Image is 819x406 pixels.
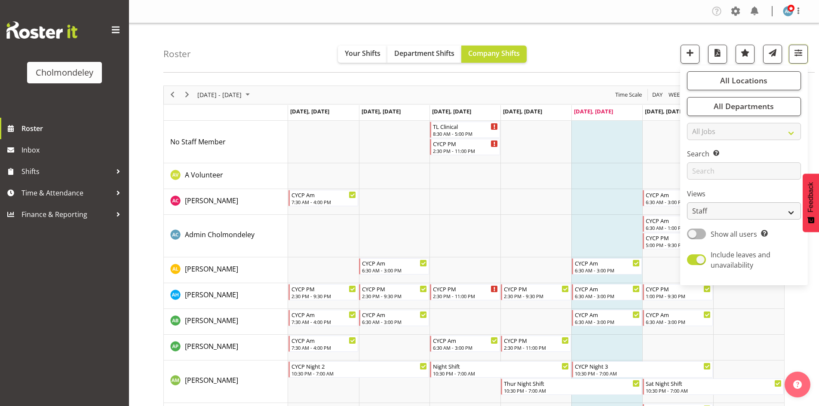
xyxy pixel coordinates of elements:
div: CYCP Night 2 [291,362,427,370]
button: All Locations [687,71,801,90]
div: 6:30 AM - 3:00 PM [362,267,427,274]
button: Add a new shift [681,45,699,64]
span: Shifts [21,165,112,178]
div: Abigail Chessum"s event - CYCP Am Begin From Saturday, October 4, 2025 at 6:30:00 AM GMT+13:00 En... [643,190,713,206]
div: CYCP Am [575,310,640,319]
div: CYCP Am [291,336,356,345]
a: A Volunteer [185,170,223,180]
div: CYCP Am [646,216,711,225]
span: Your Shifts [345,49,380,58]
div: 6:30 AM - 3:00 PM [646,318,711,325]
div: Ally Brown"s event - CYCP Am Begin From Saturday, October 4, 2025 at 6:30:00 AM GMT+13:00 Ends At... [643,310,713,326]
td: Amelie Paroll resource [164,335,288,360]
img: help-xxl-2.png [793,380,802,389]
input: Search [687,162,801,180]
button: Filter Shifts [789,45,808,64]
div: Admin Cholmondeley"s event - CYCP Am Begin From Saturday, October 4, 2025 at 6:30:00 AM GMT+13:00... [643,216,713,232]
span: Show all users [711,229,757,239]
a: Admin Cholmondeley [185,229,255,240]
span: Company Shifts [468,49,520,58]
div: CYCP PM [504,336,569,345]
div: CYCP PM [646,233,711,242]
div: Andrea McMurray"s event - CYCP Night 3 Begin From Friday, October 3, 2025 at 10:30:00 PM GMT+13:0... [572,361,713,378]
td: Abigail Chessum resource [164,189,288,215]
a: [PERSON_NAME] [185,195,238,206]
div: 2:30 PM - 11:00 PM [504,344,569,351]
div: Ally Brown"s event - CYCP Am Begin From Tuesday, September 30, 2025 at 6:30:00 AM GMT+13:00 Ends ... [359,310,429,326]
div: Alexandra Landolt"s event - CYCP Am Begin From Friday, October 3, 2025 at 6:30:00 AM GMT+13:00 En... [572,258,642,275]
div: CYCP Night 3 [575,362,711,370]
div: 6:30 AM - 3:00 PM [362,318,427,325]
div: Sat Night Shift [646,379,782,388]
label: Search [687,149,801,159]
div: 6:30 AM - 3:00 PM [646,198,711,205]
a: [PERSON_NAME] [185,315,238,326]
span: Week [668,89,684,100]
div: Alexzarn Harmer"s event - CYCP Am Begin From Friday, October 3, 2025 at 6:30:00 AM GMT+13:00 Ends... [572,284,642,300]
div: Alexzarn Harmer"s event - CYCP PM Begin From Wednesday, October 1, 2025 at 2:30:00 PM GMT+13:00 E... [430,284,500,300]
div: 7:30 AM - 4:00 PM [291,198,356,205]
a: [PERSON_NAME] [185,341,238,351]
div: 10:30 PM - 7:00 AM [291,370,427,377]
div: CYCP Am [291,310,356,319]
div: CYCP Am [433,336,498,345]
div: 5:00 PM - 9:30 PM [646,241,711,248]
div: No Staff Member"s event - TL Clinical Begin From Wednesday, October 1, 2025 at 8:30:00 AM GMT+13:... [430,122,500,138]
a: [PERSON_NAME] [185,264,238,274]
div: Andrea McMurray"s event - Night Shift Begin From Wednesday, October 1, 2025 at 10:30:00 PM GMT+13... [430,361,571,378]
span: Time Scale [614,89,643,100]
div: Ally Brown"s event - CYCP Am Begin From Monday, September 29, 2025 at 7:30:00 AM GMT+13:00 Ends A... [288,310,359,326]
div: CYCP PM [433,139,498,148]
div: 2:30 PM - 11:00 PM [433,147,498,154]
td: Alexandra Landolt resource [164,257,288,283]
div: 2:30 PM - 9:30 PM [291,293,356,299]
span: All Locations [720,75,767,85]
td: Andrea McMurray resource [164,360,288,403]
span: [DATE], [DATE] [432,107,471,115]
div: CYCP PM [362,284,427,293]
div: 10:30 PM - 7:00 AM [433,370,569,377]
button: October 2025 [196,89,254,100]
span: Time & Attendance [21,186,112,199]
button: Time Scale [614,89,644,100]
div: 2:30 PM - 9:30 PM [504,293,569,299]
div: 1:00 PM - 9:30 PM [646,293,711,299]
button: All Departments [687,97,801,116]
div: Night Shift [433,362,569,370]
td: Admin Cholmondeley resource [164,215,288,257]
span: [DATE], [DATE] [503,107,542,115]
span: Department Shifts [394,49,454,58]
button: Download a PDF of the roster according to the set date range. [708,45,727,64]
div: Andrea McMurray"s event - Sat Night Shift Begin From Saturday, October 4, 2025 at 10:30:00 PM GMT... [643,379,784,395]
div: Sep 29 - Oct 05, 2025 [194,86,255,104]
div: 6:30 AM - 3:00 PM [575,318,640,325]
div: Abigail Chessum"s event - CYCP Am Begin From Monday, September 29, 2025 at 7:30:00 AM GMT+13:00 E... [288,190,359,206]
div: No Staff Member"s event - CYCP PM Begin From Wednesday, October 1, 2025 at 2:30:00 PM GMT+13:00 E... [430,139,500,155]
span: [DATE], [DATE] [362,107,401,115]
div: 10:30 PM - 7:00 AM [575,370,711,377]
div: previous period [165,86,180,104]
button: Next [181,89,193,100]
div: 10:30 PM - 7:00 AM [646,387,782,394]
div: CYCP Am [646,190,711,199]
span: Feedback [807,182,815,212]
button: Timeline Day [651,89,664,100]
div: 7:30 AM - 4:00 PM [291,318,356,325]
div: Ally Brown"s event - CYCP Am Begin From Friday, October 3, 2025 at 6:30:00 AM GMT+13:00 Ends At F... [572,310,642,326]
button: Department Shifts [387,46,461,63]
td: No Staff Member resource [164,121,288,163]
div: Alexzarn Harmer"s event - CYCP PM Begin From Thursday, October 2, 2025 at 2:30:00 PM GMT+13:00 En... [501,284,571,300]
div: CYCP Am [575,284,640,293]
span: Finance & Reporting [21,208,112,221]
button: Timeline Week [667,89,685,100]
a: No Staff Member [170,137,226,147]
div: Andrea McMurray"s event - Thur Night Shift Begin From Thursday, October 2, 2025 at 10:30:00 PM GM... [501,379,642,395]
div: Amelie Paroll"s event - CYCP PM Begin From Thursday, October 2, 2025 at 2:30:00 PM GMT+13:00 Ends... [501,336,571,352]
a: [PERSON_NAME] [185,290,238,300]
a: [PERSON_NAME] [185,375,238,385]
div: CYCP PM [433,284,498,293]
